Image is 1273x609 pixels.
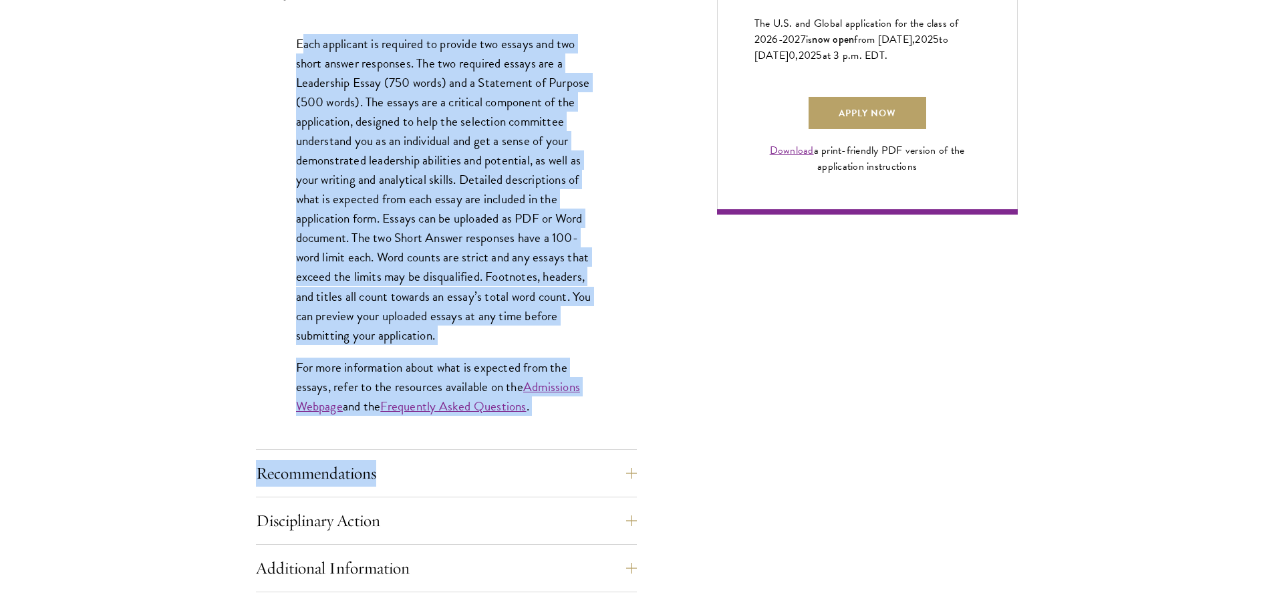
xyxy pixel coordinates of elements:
button: Disciplinary Action [256,505,637,537]
a: Download [770,142,814,158]
a: Frequently Asked Questions [380,396,526,416]
span: 0 [789,47,795,64]
a: Apply Now [809,97,926,129]
span: now open [812,31,854,47]
span: 6 [772,31,778,47]
span: , [795,47,798,64]
p: For more information about what is expected from the essays, refer to the resources available on ... [296,358,597,416]
p: Each applicant is required to provide two essays and two short answer responses. The two required... [296,34,597,345]
span: at 3 p.m. EDT. [823,47,888,64]
span: 7 [801,31,806,47]
button: Additional Information [256,552,637,584]
span: from [DATE], [854,31,915,47]
span: 202 [799,47,817,64]
span: 5 [816,47,822,64]
span: The U.S. and Global application for the class of 202 [754,15,959,47]
a: Admissions Webpage [296,377,580,416]
span: to [DATE] [754,31,948,64]
span: -202 [779,31,801,47]
span: 202 [915,31,933,47]
span: 5 [933,31,939,47]
button: Recommendations [256,457,637,489]
div: a print-friendly PDF version of the application instructions [754,142,980,174]
span: is [806,31,813,47]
